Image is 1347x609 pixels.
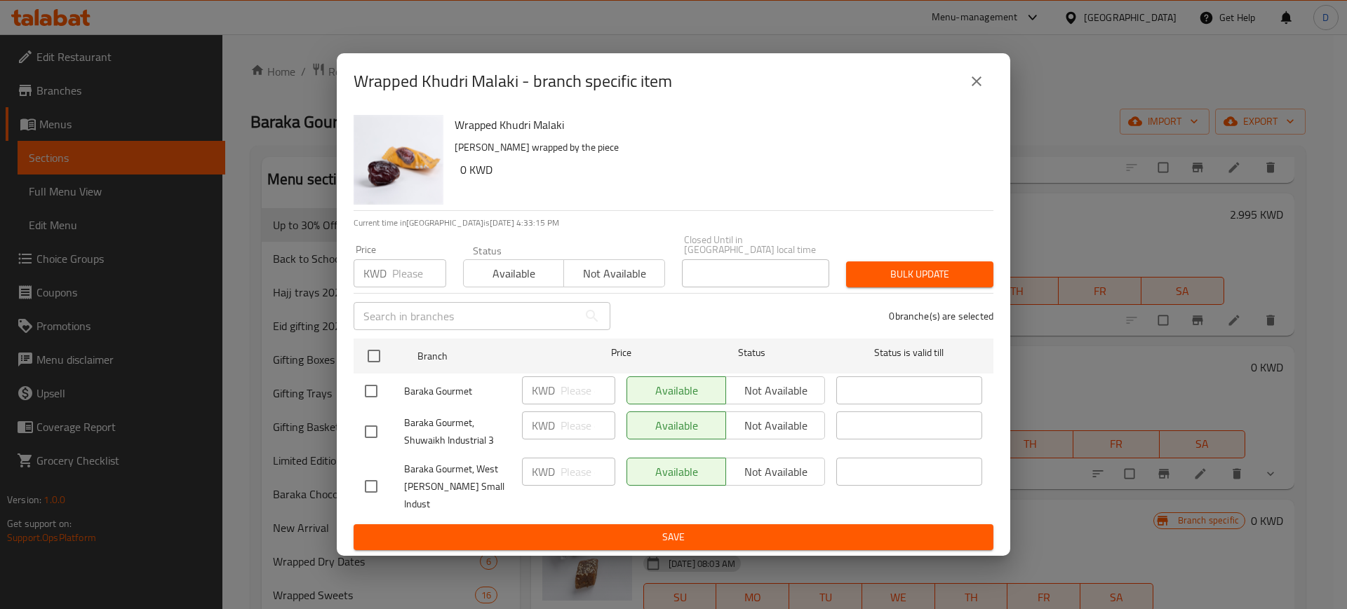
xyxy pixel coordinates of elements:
[354,217,993,229] p: Current time in [GEOGRAPHIC_DATA] is [DATE] 4:33:15 PM
[354,302,578,330] input: Search in branches
[363,265,387,282] p: KWD
[889,309,993,323] p: 0 branche(s) are selected
[836,344,982,362] span: Status is valid till
[561,376,615,404] input: Please enter price
[532,463,555,480] p: KWD
[460,160,982,179] h6: 0 KWD
[575,344,668,362] span: Price
[392,259,446,287] input: Please enter price
[563,259,664,287] button: Not available
[404,383,511,400] span: Baraka Gourmet
[455,115,982,135] h6: Wrapped Khudri Malaki
[463,259,564,287] button: Available
[960,64,993,98] button: close
[532,382,555,399] p: KWD
[354,70,672,93] h2: Wrapped Khudri Malaki - branch specific item
[679,344,825,362] span: Status
[846,261,993,287] button: Bulk update
[455,139,982,156] p: [PERSON_NAME] wrapped by the piece
[561,458,615,486] input: Please enter price
[404,414,511,449] span: Baraka Gourmet, Shuwaikh Industrial 3
[404,460,511,513] span: Baraka Gourmet, West [PERSON_NAME] Small Indust
[417,348,563,365] span: Branch
[857,266,982,283] span: Bulk update
[561,411,615,439] input: Please enter price
[354,524,993,550] button: Save
[365,528,982,546] span: Save
[532,417,555,434] p: KWD
[354,115,443,205] img: Wrapped Khudri Malaki
[469,264,558,284] span: Available
[570,264,659,284] span: Not available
